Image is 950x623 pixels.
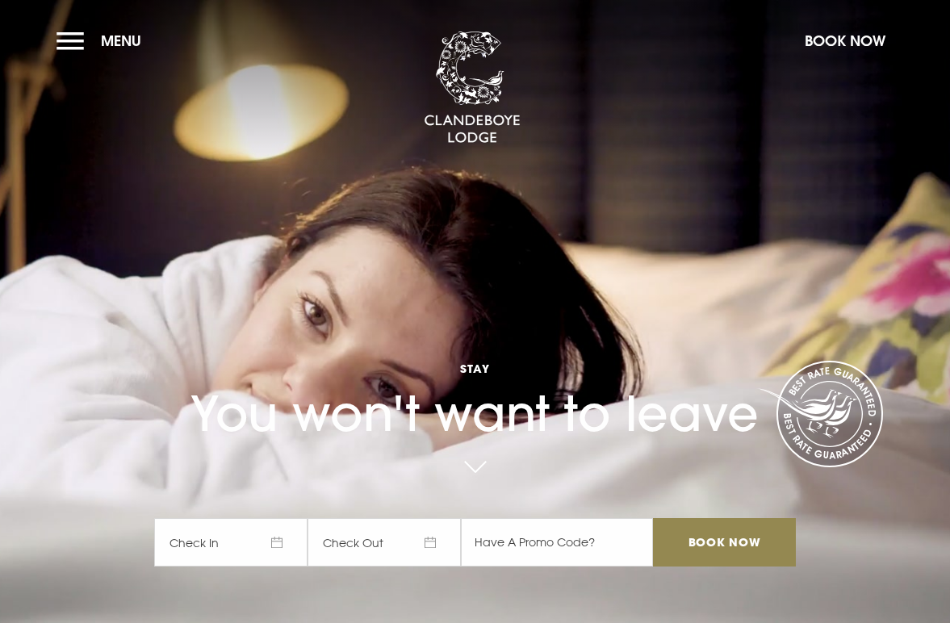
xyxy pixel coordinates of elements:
input: Book Now [653,518,795,567]
button: Menu [56,23,149,58]
h1: You won't want to leave [154,321,795,443]
input: Have A Promo Code? [461,518,653,567]
span: Menu [101,31,141,50]
span: Check In [154,518,308,567]
span: Stay [154,361,795,376]
img: Clandeboye Lodge [424,31,521,144]
span: Check Out [308,518,461,567]
button: Book Now [797,23,894,58]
